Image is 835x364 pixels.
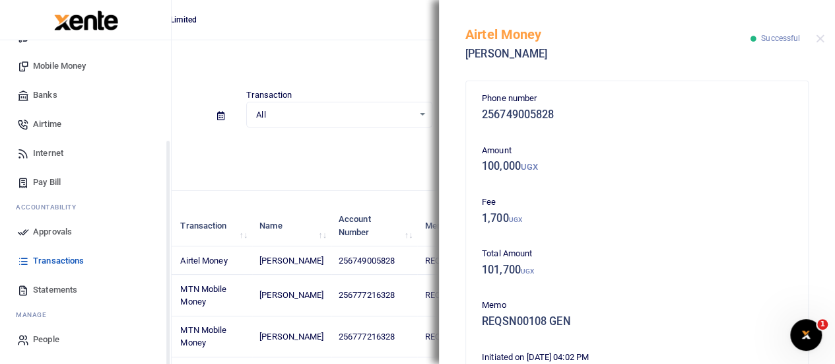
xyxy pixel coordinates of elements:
button: Close [816,34,824,43]
img: logo-large [54,11,118,30]
span: REQSN00118 GEN [424,290,494,300]
h4: Transactions [50,57,824,71]
a: Banks [11,81,160,110]
span: Approvals [33,225,72,238]
span: countability [26,202,76,212]
span: anage [22,310,47,320]
th: Name: activate to sort column ascending [252,205,331,246]
p: Phone number [482,92,792,106]
a: Statements [11,275,160,305]
h5: 101,700 [482,264,792,277]
p: Memo [482,299,792,312]
th: Transaction: activate to sort column ascending [173,205,252,246]
a: Airtime [11,110,160,139]
span: Airtel Money [180,256,227,266]
a: Transactions [11,246,160,275]
a: Internet [11,139,160,168]
h5: 256749005828 [482,108,792,122]
li: M [11,305,160,325]
th: Account Number: activate to sort column ascending [331,205,418,246]
span: REQSN00119 GEN [424,332,494,342]
small: UGX [509,216,522,223]
h5: REQSN00108 GEN [482,315,792,328]
span: [PERSON_NAME] [259,332,323,342]
span: Successful [761,34,800,43]
span: 256749005828 [339,256,395,266]
iframe: Intercom live chat [790,319,822,351]
a: Mobile Money [11,52,160,81]
span: Airtime [33,118,61,131]
span: Pay Bill [33,176,61,189]
small: UGX [521,268,534,275]
span: REQSN00108 GEN [424,256,494,266]
span: Mobile Money [33,59,86,73]
a: Pay Bill [11,168,160,197]
a: Approvals [11,217,160,246]
p: Fee [482,196,792,209]
a: People [11,325,160,354]
span: Transactions [33,254,84,268]
span: Statements [33,283,77,297]
span: Banks [33,89,57,102]
span: People [33,333,59,346]
h5: 1,700 [482,212,792,225]
label: Transaction [246,89,292,102]
span: MTN Mobile Money [180,284,226,307]
span: 256777216328 [339,290,395,300]
span: Internet [33,147,63,160]
h5: 100,000 [482,160,792,173]
p: Total Amount [482,247,792,261]
p: Amount [482,144,792,158]
span: All [256,108,413,122]
a: logo-small logo-large logo-large [53,15,118,24]
span: 256777216328 [339,332,395,342]
span: [PERSON_NAME] [259,290,323,300]
h5: [PERSON_NAME] [465,48,751,61]
th: Memo: activate to sort column ascending [417,205,516,246]
small: UGX [521,162,538,172]
span: [PERSON_NAME] [259,256,323,266]
li: Ac [11,197,160,217]
h5: Airtel Money [465,26,751,42]
span: MTN Mobile Money [180,325,226,348]
span: 1 [817,319,828,330]
p: Download [50,143,824,157]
